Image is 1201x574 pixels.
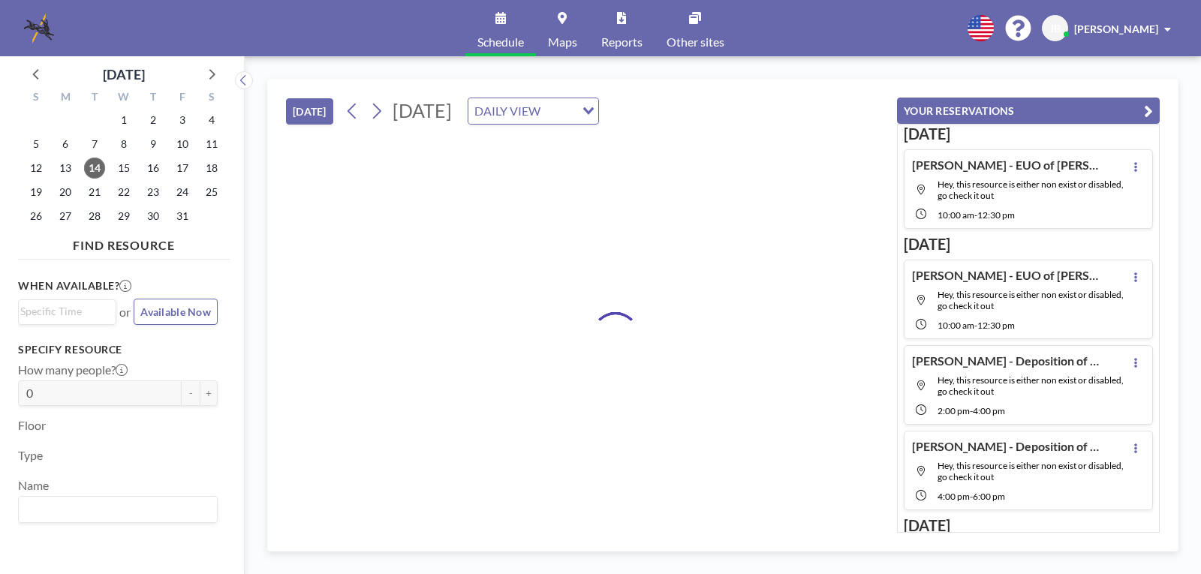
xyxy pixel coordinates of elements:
[904,516,1153,535] h3: [DATE]
[897,98,1160,124] button: YOUR RESERVATIONS
[938,179,1124,201] span: Hey, this resource is either non exist or disabled, go check it out
[55,134,76,155] span: Monday, October 6, 2025
[24,14,54,44] img: organization-logo
[912,439,1100,454] h4: [PERSON_NAME] - Deposition of [PERSON_NAME]
[172,206,193,227] span: Friday, October 31, 2025
[201,110,222,131] span: Saturday, October 4, 2025
[974,320,977,331] span: -
[55,206,76,227] span: Monday, October 27, 2025
[119,305,131,320] span: or
[18,418,46,433] label: Floor
[938,491,970,502] span: 4:00 PM
[80,89,110,108] div: T
[977,209,1015,221] span: 12:30 PM
[182,380,200,406] button: -
[912,158,1100,173] h4: [PERSON_NAME] - EUO of [PERSON_NAME]
[18,478,49,493] label: Name
[103,64,145,85] div: [DATE]
[197,89,226,108] div: S
[200,380,218,406] button: +
[113,158,134,179] span: Wednesday, October 15, 2025
[143,158,164,179] span: Thursday, October 16, 2025
[140,305,211,318] span: Available Now
[18,362,128,377] label: How many people?
[84,158,105,179] span: Tuesday, October 14, 2025
[286,98,333,125] button: [DATE]
[477,36,524,48] span: Schedule
[970,491,973,502] span: -
[912,353,1100,368] h4: [PERSON_NAME] - Deposition of [PERSON_NAME]
[973,405,1005,416] span: 4:00 PM
[84,206,105,227] span: Tuesday, October 28, 2025
[912,268,1100,283] h4: [PERSON_NAME] - EUO of [PERSON_NAME]
[167,89,197,108] div: F
[172,134,193,155] span: Friday, October 10, 2025
[20,500,209,519] input: Search for option
[904,235,1153,254] h3: [DATE]
[172,158,193,179] span: Friday, October 17, 2025
[1049,22,1061,35] span: JB
[84,182,105,203] span: Tuesday, October 21, 2025
[20,303,107,320] input: Search for option
[938,460,1124,482] span: Hey, this resource is either non exist or disabled, go check it out
[51,89,80,108] div: M
[548,36,577,48] span: Maps
[201,134,222,155] span: Saturday, October 11, 2025
[26,158,47,179] span: Sunday, October 12, 2025
[113,134,134,155] span: Wednesday, October 8, 2025
[19,497,217,522] div: Search for option
[938,320,974,331] span: 10:00 AM
[138,89,167,108] div: T
[545,101,573,121] input: Search for option
[55,182,76,203] span: Monday, October 20, 2025
[26,182,47,203] span: Sunday, October 19, 2025
[55,158,76,179] span: Monday, October 13, 2025
[143,110,164,131] span: Thursday, October 2, 2025
[172,110,193,131] span: Friday, October 3, 2025
[601,36,643,48] span: Reports
[973,491,1005,502] span: 6:00 PM
[113,206,134,227] span: Wednesday, October 29, 2025
[143,134,164,155] span: Thursday, October 9, 2025
[977,320,1015,331] span: 12:30 PM
[904,125,1153,143] h3: [DATE]
[143,182,164,203] span: Thursday, October 23, 2025
[18,448,43,463] label: Type
[134,299,218,325] button: Available Now
[26,134,47,155] span: Sunday, October 5, 2025
[938,209,974,221] span: 10:00 AM
[113,110,134,131] span: Wednesday, October 1, 2025
[18,343,218,356] h3: Specify resource
[143,206,164,227] span: Thursday, October 30, 2025
[201,182,222,203] span: Saturday, October 25, 2025
[110,89,139,108] div: W
[938,405,970,416] span: 2:00 PM
[393,99,452,122] span: [DATE]
[84,134,105,155] span: Tuesday, October 7, 2025
[970,405,973,416] span: -
[22,89,51,108] div: S
[113,182,134,203] span: Wednesday, October 22, 2025
[471,101,543,121] span: DAILY VIEW
[18,232,230,253] h4: FIND RESOURCE
[667,36,724,48] span: Other sites
[201,158,222,179] span: Saturday, October 18, 2025
[938,289,1124,311] span: Hey, this resource is either non exist or disabled, go check it out
[938,374,1124,397] span: Hey, this resource is either non exist or disabled, go check it out
[172,182,193,203] span: Friday, October 24, 2025
[1074,23,1158,35] span: [PERSON_NAME]
[974,209,977,221] span: -
[19,300,116,323] div: Search for option
[468,98,598,124] div: Search for option
[26,206,47,227] span: Sunday, October 26, 2025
